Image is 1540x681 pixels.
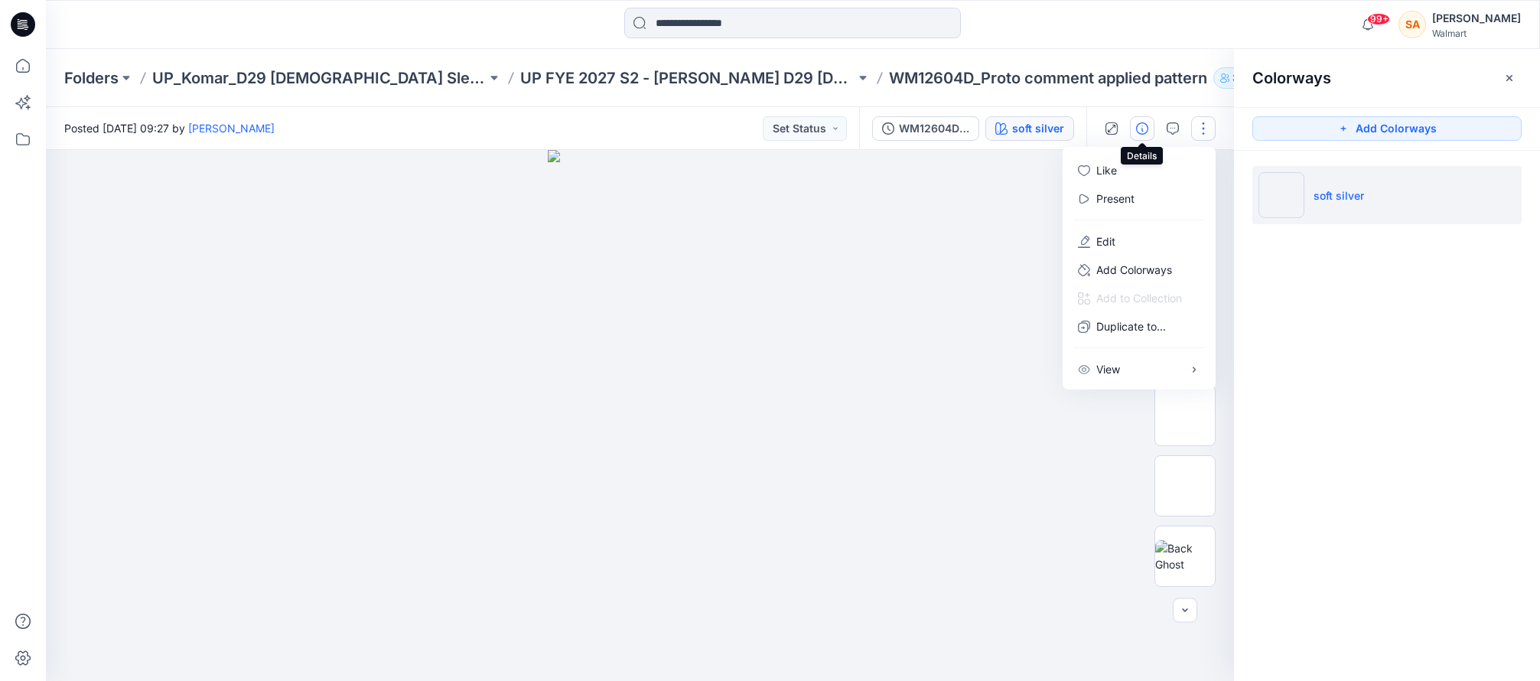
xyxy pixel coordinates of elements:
a: UP_Komar_D29 [DEMOGRAPHIC_DATA] Sleep [152,67,487,89]
div: soft silver [1012,120,1064,137]
p: View [1096,361,1120,377]
span: 99+ [1367,13,1390,25]
p: Like [1096,162,1117,178]
button: WM12604D Proto comment applied pattern [872,116,979,141]
div: WM12604D Proto comment applied pattern [899,120,969,137]
p: soft silver [1314,187,1364,204]
a: Folders [64,67,119,89]
a: UP FYE 2027 S2 - [PERSON_NAME] D29 [DEMOGRAPHIC_DATA] Sleepwear [520,67,855,89]
img: soft silver [1258,172,1304,218]
a: Edit [1096,233,1115,249]
div: SA [1398,11,1426,38]
p: Add Colorways [1096,262,1172,278]
a: Present [1096,191,1135,207]
button: Add Colorways [1252,116,1522,141]
h2: Colorways [1252,69,1331,87]
button: soft silver [985,116,1074,141]
p: WM12604D_Proto comment applied pattern [889,67,1207,89]
button: Details [1130,116,1154,141]
img: eyJhbGciOiJIUzI1NiIsImtpZCI6IjAiLCJzbHQiOiJzZXMiLCJ0eXAiOiJKV1QifQ.eyJkYXRhIjp7InR5cGUiOiJzdG9yYW... [548,150,732,681]
div: Walmart [1432,28,1521,39]
a: [PERSON_NAME] [188,122,275,135]
span: Posted [DATE] 09:27 by [64,120,275,136]
img: Back Ghost [1155,540,1215,572]
p: Duplicate to... [1096,318,1166,334]
div: [PERSON_NAME] [1432,9,1521,28]
p: 36 [1232,70,1245,86]
button: 36 [1213,67,1264,89]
